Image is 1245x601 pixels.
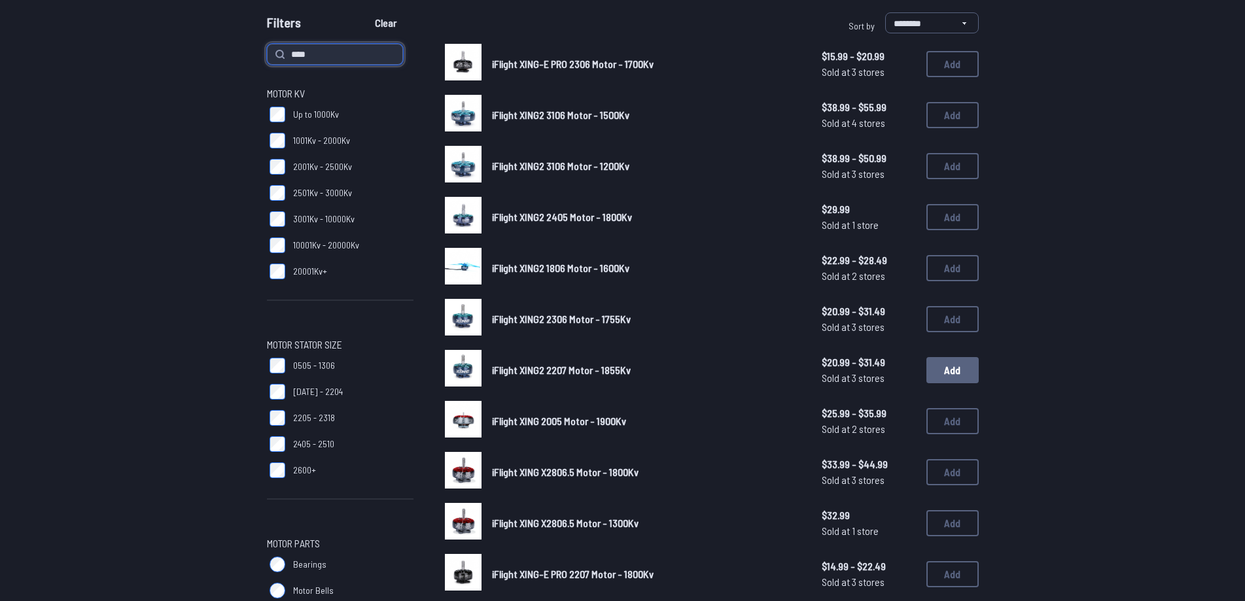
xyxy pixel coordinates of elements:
[822,574,916,590] span: Sold at 3 stores
[822,354,916,370] span: $20.99 - $31.49
[270,133,285,148] input: 1001Kv - 2000Kv
[492,515,801,531] a: iFlight XING X2806.5 Motor - 1300Kv
[926,204,979,230] button: Add
[822,507,916,523] span: $32.99
[270,436,285,452] input: 2405 - 2510
[492,517,639,529] span: iFlight XING X2806.5 Motor - 1300Kv
[492,568,654,580] span: iFlight XING-E PRO 2207 Motor - 1800Kv
[492,413,801,429] a: iFlight XING 2005 Motor - 1900Kv
[270,462,285,478] input: 2600+
[822,421,916,437] span: Sold at 2 stores
[445,503,482,540] img: image
[270,358,285,373] input: 0505 - 1306
[822,319,916,335] span: Sold at 3 stores
[822,166,916,182] span: Sold at 3 stores
[822,303,916,319] span: $20.99 - $31.49
[293,558,326,571] span: Bearings
[822,201,916,217] span: $29.99
[822,268,916,284] span: Sold at 2 stores
[822,150,916,166] span: $38.99 - $50.99
[293,359,335,372] span: 0505 - 1306
[822,405,916,421] span: $25.99 - $35.99
[492,58,654,70] span: iFlight XING-E PRO 2306 Motor - 1700Kv
[293,239,359,252] span: 10001Kv - 20000Kv
[293,186,352,199] span: 2501Kv - 3000Kv
[270,237,285,253] input: 10001Kv - 20000Kv
[822,99,916,115] span: $38.99 - $55.99
[445,95,482,131] img: image
[492,260,801,276] a: iFlight XING2 1806 Motor - 1600Kv
[293,108,339,121] span: Up to 1000Kv
[445,299,482,335] img: image
[822,252,916,268] span: $22.99 - $28.49
[445,350,482,390] a: image
[885,12,979,33] select: Sort by
[445,452,482,492] a: image
[445,554,482,591] img: image
[293,464,316,477] span: 2600+
[270,384,285,400] input: [DATE] - 2204
[926,255,979,281] button: Add
[445,146,482,182] img: image
[926,153,979,179] button: Add
[445,248,482,288] a: image
[270,211,285,227] input: 3001Kv - 10000Kv
[492,313,631,325] span: iFlight XING2 2306 Motor - 1755Kv
[492,364,631,376] span: iFlight XING2 2207 Motor - 1855Kv
[926,408,979,434] button: Add
[293,411,335,424] span: 2205 - 2318
[492,262,629,274] span: iFlight XING2 1806 Motor - 1600Kv
[445,503,482,543] a: image
[926,510,979,536] button: Add
[492,566,801,582] a: iFlight XING-E PRO 2207 Motor - 1800Kv
[445,248,482,284] img: image
[445,197,482,237] a: image
[293,584,334,597] span: Motor Bells
[270,583,285,598] input: Motor Bells
[492,362,801,378] a: iFlight XING2 2207 Motor - 1855Kv
[822,523,916,539] span: Sold at 1 store
[270,410,285,426] input: 2205 - 2318
[822,456,916,472] span: $33.99 - $44.99
[926,357,979,383] button: Add
[492,211,632,223] span: iFlight XING2 2405 Motor - 1800Kv
[445,554,482,594] a: image
[822,115,916,131] span: Sold at 4 stores
[445,146,482,186] a: image
[849,20,875,31] span: Sort by
[822,370,916,386] span: Sold at 3 stores
[926,306,979,332] button: Add
[293,438,334,451] span: 2405 - 2510
[926,561,979,587] button: Add
[445,299,482,339] a: image
[267,536,320,551] span: Motor Parts
[445,197,482,233] img: image
[492,311,801,327] a: iFlight XING2 2306 Motor - 1755Kv
[492,466,639,478] span: iFlight XING X2806.5 Motor - 1800Kv
[445,44,482,84] a: image
[364,12,408,33] button: Clear
[445,401,482,438] img: image
[445,350,482,386] img: image
[822,217,916,233] span: Sold at 1 store
[822,472,916,488] span: Sold at 3 stores
[492,464,801,480] a: iFlight XING X2806.5 Motor - 1800Kv
[293,213,355,226] span: 3001Kv - 10000Kv
[492,56,801,72] a: iFlight XING-E PRO 2306 Motor - 1700Kv
[492,109,629,121] span: iFlight XING2 3106 Motor - 1500Kv
[270,264,285,279] input: 20001Kv+
[267,12,301,39] span: Filters
[492,107,801,123] a: iFlight XING2 3106 Motor - 1500Kv
[445,401,482,441] a: image
[926,51,979,77] button: Add
[822,64,916,80] span: Sold at 3 stores
[492,160,629,172] span: iFlight XING2 3106 Motor - 1200Kv
[492,158,801,174] a: iFlight XING2 3106 Motor - 1200Kv
[270,557,285,572] input: Bearings
[267,86,305,101] span: Motor KV
[293,385,343,398] span: [DATE] - 2204
[267,337,342,352] span: Motor Stator Size
[822,558,916,574] span: $14.99 - $22.49
[293,160,352,173] span: 2001Kv - 2500Kv
[445,95,482,135] a: image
